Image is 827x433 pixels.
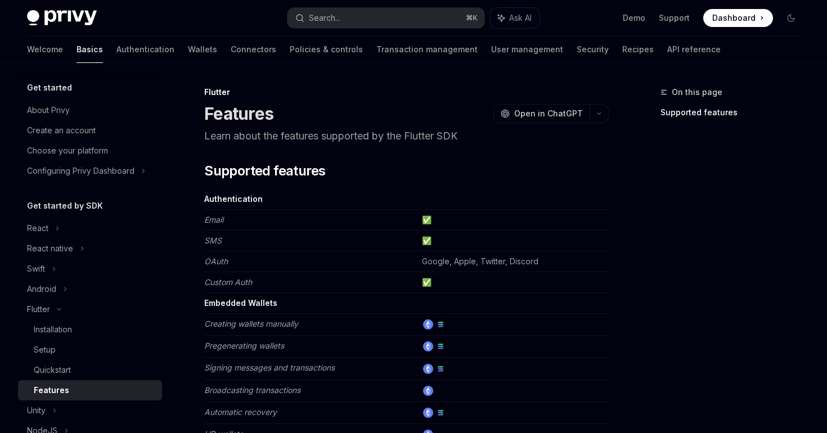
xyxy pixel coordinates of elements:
a: Support [659,12,690,24]
div: Create an account [27,124,96,137]
div: React native [27,242,73,255]
div: About Privy [27,103,70,117]
button: Toggle dark mode [782,9,800,27]
img: ethereum.png [423,386,433,396]
a: Basics [77,36,103,63]
img: dark logo [27,10,97,26]
a: Security [577,36,609,63]
a: Quickstart [18,360,162,380]
span: On this page [672,85,722,99]
a: Demo [623,12,645,24]
a: API reference [667,36,721,63]
em: Automatic recovery [204,407,277,417]
strong: Embedded Wallets [204,298,277,308]
div: Configuring Privy Dashboard [27,164,134,178]
a: Authentication [116,36,174,63]
img: solana.png [435,364,446,374]
img: ethereum.png [423,319,433,330]
div: Swift [27,262,45,276]
img: ethereum.png [423,364,433,374]
em: Broadcasting transactions [204,385,300,395]
a: About Privy [18,100,162,120]
td: ✅ [417,272,609,293]
em: Custom Auth [204,277,252,287]
a: User management [491,36,563,63]
h5: Get started by SDK [27,199,103,213]
span: ⌘ K [466,13,478,22]
a: Create an account [18,120,162,141]
span: Ask AI [509,12,532,24]
img: solana.png [435,319,446,330]
div: Android [27,282,56,296]
strong: Authentication [204,194,263,204]
div: Unity [27,404,46,417]
span: Open in ChatGPT [514,108,583,119]
td: Google, Apple, Twitter, Discord [417,251,609,272]
a: Recipes [622,36,654,63]
em: Signing messages and transactions [204,363,335,372]
div: Installation [34,323,72,336]
div: React [27,222,48,235]
div: Flutter [27,303,50,316]
img: ethereum.png [423,408,433,418]
a: Connectors [231,36,276,63]
div: Flutter [204,87,609,98]
td: ✅ [417,231,609,251]
button: Open in ChatGPT [493,104,590,123]
a: Policies & controls [290,36,363,63]
button: Search...⌘K [287,8,484,28]
div: Choose your platform [27,144,108,157]
button: Ask AI [490,8,540,28]
a: Supported features [660,103,809,121]
div: Quickstart [34,363,71,377]
td: ✅ [417,210,609,231]
h5: Get started [27,81,72,94]
em: Pregenerating wallets [204,341,284,350]
div: Setup [34,343,56,357]
em: Email [204,215,223,224]
div: Features [34,384,69,397]
div: Search... [309,11,340,25]
img: ethereum.png [423,341,433,351]
h1: Features [204,103,273,124]
em: OAuth [204,256,228,266]
a: Setup [18,340,162,360]
a: Choose your platform [18,141,162,161]
a: Installation [18,319,162,340]
p: Learn about the features supported by the Flutter SDK [204,128,609,144]
img: solana.png [435,408,446,418]
em: SMS [204,236,222,245]
a: Features [18,380,162,400]
a: Welcome [27,36,63,63]
em: Creating wallets manually [204,319,298,328]
a: Wallets [188,36,217,63]
img: solana.png [435,341,446,351]
span: Dashboard [712,12,756,24]
a: Dashboard [703,9,773,27]
a: Transaction management [376,36,478,63]
span: Supported features [204,162,325,180]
